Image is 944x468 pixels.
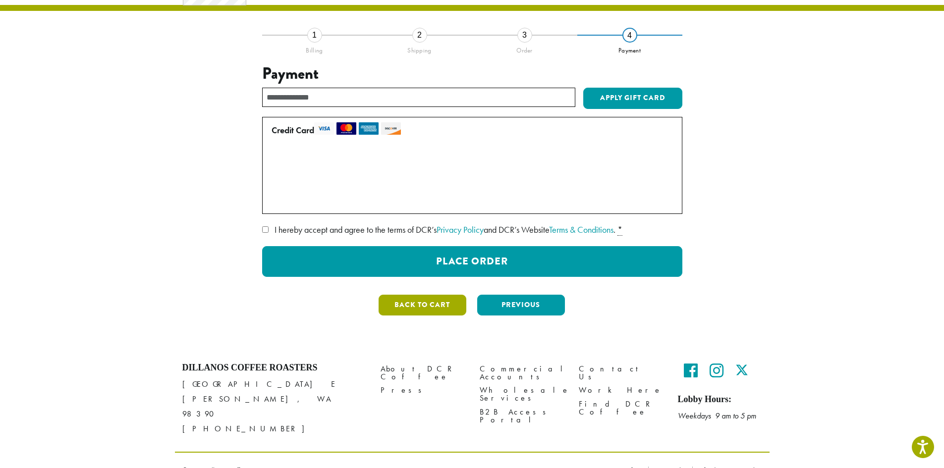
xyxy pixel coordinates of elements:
div: 1 [307,28,322,43]
button: Apply Gift Card [583,88,682,109]
a: Wholesale Services [480,384,564,405]
div: Billing [262,43,367,54]
img: visa [314,122,334,135]
a: Terms & Conditions [549,224,613,235]
a: Find DCR Coffee [579,397,663,418]
div: 2 [412,28,427,43]
img: mastercard [336,122,356,135]
input: I hereby accept and agree to the terms of DCR’sPrivacy Policyand DCR’s WebsiteTerms & Conditions. * [262,226,269,233]
a: Commercial Accounts [480,363,564,384]
a: Privacy Policy [437,224,484,235]
div: Order [472,43,577,54]
abbr: required [617,224,622,236]
img: discover [381,122,401,135]
img: amex [359,122,379,135]
div: Shipping [367,43,472,54]
a: Contact Us [579,363,663,384]
p: [GEOGRAPHIC_DATA] E [PERSON_NAME], WA 98390 [PHONE_NUMBER] [182,377,366,436]
em: Weekdays 9 am to 5 pm [678,411,756,421]
div: 3 [517,28,532,43]
a: Work Here [579,384,663,397]
label: Credit Card [272,122,669,138]
a: B2B Access Portal [480,405,564,426]
button: Back to cart [379,295,466,315]
h3: Payment [262,64,682,83]
div: Payment [577,43,682,54]
a: Press [381,384,465,397]
h4: Dillanos Coffee Roasters [182,363,366,373]
button: Place Order [262,246,682,277]
h5: Lobby Hours: [678,394,762,405]
span: I hereby accept and agree to the terms of DCR’s and DCR’s Website . [275,224,615,235]
button: Previous [477,295,565,315]
div: 4 [622,28,637,43]
a: About DCR Coffee [381,363,465,384]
